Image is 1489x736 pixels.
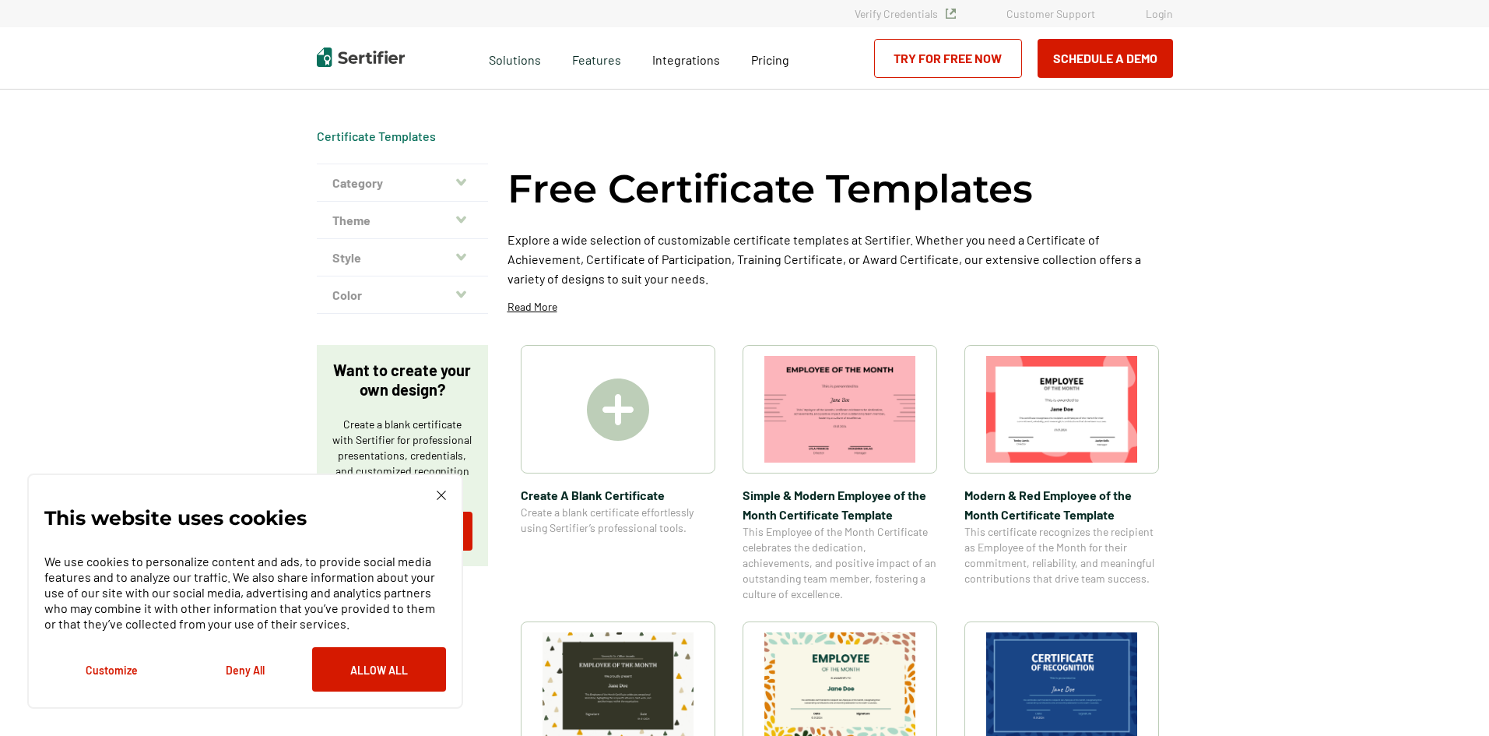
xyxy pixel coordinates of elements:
a: Try for Free Now [874,39,1022,78]
a: Verify Credentials [855,7,956,20]
button: Schedule a Demo [1038,39,1173,78]
span: Integrations [652,52,720,67]
button: Style [317,239,488,276]
button: Customize [44,647,178,692]
span: Features [572,48,621,68]
a: Simple & Modern Employee of the Month Certificate TemplateSimple & Modern Employee of the Month C... [743,345,937,602]
a: Integrations [652,48,720,68]
img: Create A Blank Certificate [587,379,649,441]
img: Verified [946,9,956,19]
img: Modern & Red Employee of the Month Certificate Template [986,356,1137,463]
img: Sertifier | Digital Credentialing Platform [317,48,405,67]
a: Certificate Templates [317,129,436,143]
img: Cookie Popup Close [437,491,446,500]
button: Deny All [178,647,312,692]
a: Modern & Red Employee of the Month Certificate TemplateModern & Red Employee of the Month Certifi... [964,345,1159,602]
button: Category [317,164,488,202]
span: Certificate Templates [317,129,436,144]
button: Allow All [312,647,446,692]
p: Create a blank certificate with Sertifier for professional presentations, credentials, and custom... [332,417,472,495]
img: Simple & Modern Employee of the Month Certificate Template [764,356,915,463]
div: Breadcrumb [317,129,436,144]
span: Simple & Modern Employee of the Month Certificate Template [743,485,937,524]
span: Solutions [489,48,541,68]
a: Pricing [751,48,789,68]
a: Login [1146,7,1173,20]
span: Pricing [751,52,789,67]
a: Customer Support [1006,7,1095,20]
p: This website uses cookies [44,510,307,526]
p: Explore a wide selection of customizable certificate templates at Sertifier. Whether you need a C... [507,230,1173,288]
button: Color [317,276,488,314]
p: We use cookies to personalize content and ads, to provide social media features and to analyze ou... [44,554,446,632]
span: This Employee of the Month Certificate celebrates the dedication, achievements, and positive impa... [743,524,937,602]
p: Read More [507,299,557,315]
span: Create a blank certificate effortlessly using Sertifier’s professional tools. [521,505,715,536]
p: Want to create your own design? [332,361,472,400]
iframe: Chat Widget [1411,661,1489,736]
span: Modern & Red Employee of the Month Certificate Template [964,485,1159,524]
span: Create A Blank Certificate [521,485,715,505]
h1: Free Certificate Templates [507,164,1033,214]
span: This certificate recognizes the recipient as Employee of the Month for their commitment, reliabil... [964,524,1159,586]
button: Theme [317,202,488,239]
